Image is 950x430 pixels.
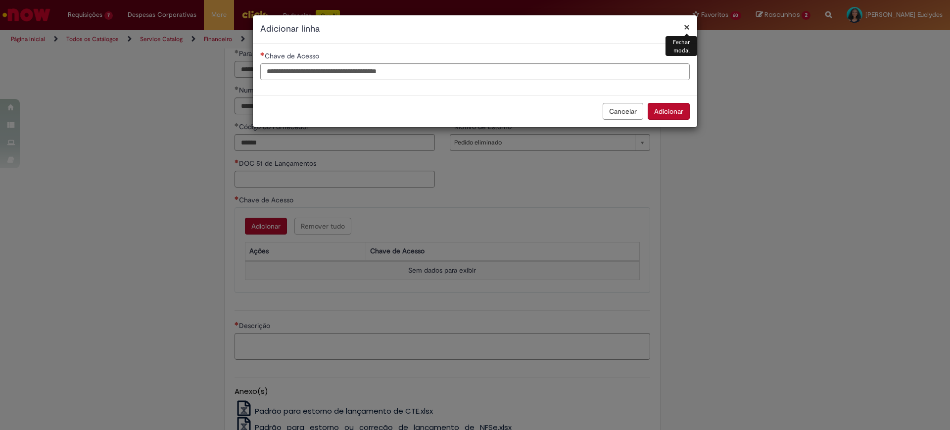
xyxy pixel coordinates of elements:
div: Fechar modal [665,36,697,56]
span: Chave de Acesso [265,51,321,60]
button: Cancelar [603,103,643,120]
button: Fechar modal [684,22,690,32]
button: Adicionar [648,103,690,120]
span: Necessários [260,52,265,56]
h2: Adicionar linha [260,23,690,36]
input: Chave de Acesso [260,63,690,80]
